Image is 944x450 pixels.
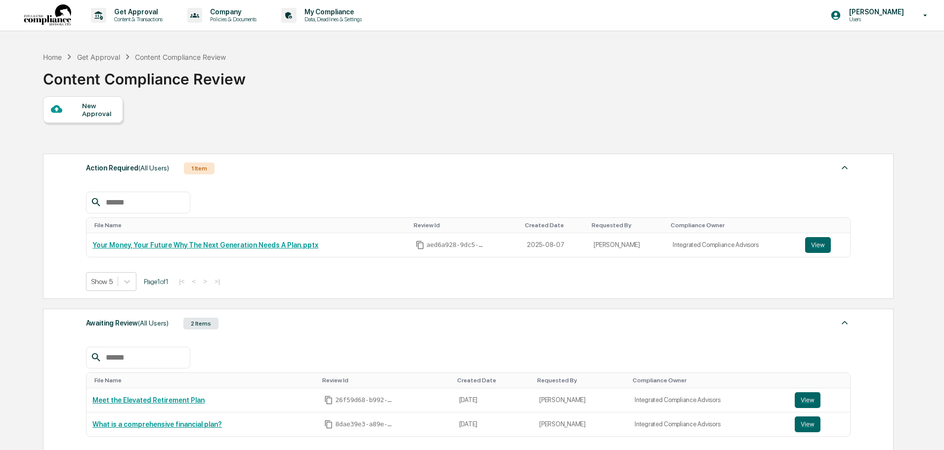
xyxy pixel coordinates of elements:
[92,420,222,428] a: What is a comprehensive financial plan?
[335,396,394,404] span: 26f59d68-b992-480f-a86d-b09895a2f766
[839,162,851,173] img: caret
[297,8,367,16] p: My Compliance
[94,222,406,229] div: Toggle SortBy
[841,8,909,16] p: [PERSON_NAME]
[416,241,425,249] span: Copy Id
[667,233,799,257] td: Integrated Compliance Advisors
[807,222,846,229] div: Toggle SortBy
[202,8,261,16] p: Company
[94,377,314,384] div: Toggle SortBy
[629,388,789,412] td: Integrated Compliance Advisors
[588,233,667,257] td: [PERSON_NAME]
[324,420,333,429] span: Copy Id
[43,62,246,88] div: Content Compliance Review
[138,319,169,327] span: (All Users)
[135,53,226,61] div: Content Compliance Review
[297,16,367,23] p: Data, Deadlines & Settings
[414,222,517,229] div: Toggle SortBy
[92,241,318,249] a: Your Money, Your Future Why The Next Generation Needs A Plan.pptx
[633,377,785,384] div: Toggle SortBy
[212,277,223,286] button: >|
[797,377,847,384] div: Toggle SortBy
[427,241,486,249] span: aed6a928-9dc5-45af-9004-8edc197cb3e8
[183,318,218,329] div: 2 Items
[24,4,71,27] img: logo
[453,388,533,412] td: [DATE]
[795,416,845,432] a: View
[202,16,261,23] p: Policies & Documents
[841,16,909,23] p: Users
[43,53,62,61] div: Home
[189,277,199,286] button: <
[82,102,115,118] div: New Approval
[521,233,588,257] td: 2025-08-07
[839,317,851,328] img: caret
[592,222,663,229] div: Toggle SortBy
[805,237,831,253] button: View
[795,392,845,408] a: View
[86,162,169,174] div: Action Required
[324,396,333,405] span: Copy Id
[912,417,939,444] iframe: Open customer support
[138,164,169,172] span: (All Users)
[106,8,168,16] p: Get Approval
[106,16,168,23] p: Content & Transactions
[92,396,205,404] a: Meet the Elevated Retirement Plan
[86,317,169,329] div: Awaiting Review
[533,388,629,412] td: [PERSON_NAME]
[184,163,215,174] div: 1 Item
[629,412,789,436] td: Integrated Compliance Advisors
[537,377,625,384] div: Toggle SortBy
[805,237,844,253] a: View
[77,53,120,61] div: Get Approval
[335,420,394,428] span: 8dae39e3-a89e-40f6-b874-3cebb1492c3c
[671,222,795,229] div: Toggle SortBy
[795,392,820,408] button: View
[457,377,529,384] div: Toggle SortBy
[322,377,449,384] div: Toggle SortBy
[533,412,629,436] td: [PERSON_NAME]
[200,277,210,286] button: >
[144,278,169,286] span: Page 1 of 1
[176,277,187,286] button: |<
[525,222,584,229] div: Toggle SortBy
[795,416,820,432] button: View
[453,412,533,436] td: [DATE]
